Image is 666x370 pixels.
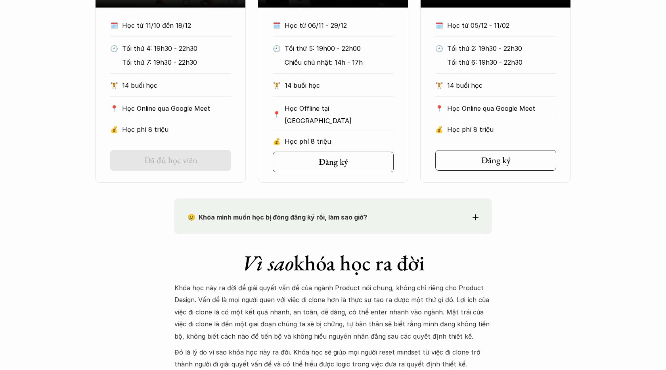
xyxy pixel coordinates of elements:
[110,42,118,54] p: 🕙
[122,102,231,114] p: Học Online qua Google Meet
[174,250,492,276] h1: khóa học ra đời
[110,123,118,135] p: 💰
[319,157,348,167] h5: Đăng ký
[122,19,216,31] p: Học từ 11/10 đến 18/12
[481,155,511,166] h5: Đăng ký
[285,56,394,68] p: Chiều chủ nhật: 14h - 17h
[447,79,556,91] p: 14 buổi học
[285,19,379,31] p: Học từ 06/11 - 29/12
[144,155,197,166] h5: Đã đủ học viên
[435,123,443,135] p: 💰
[110,19,118,31] p: 🗓️
[285,135,394,147] p: Học phí 8 triệu
[447,19,542,31] p: Học từ 05/12 - 11/02
[273,79,281,91] p: 🏋️
[122,42,231,54] p: Tối thứ 4: 19h30 - 22h30
[188,213,367,221] strong: 😢 Khóa mình muốn học bị đóng đăng ký rồi, làm sao giờ?
[273,19,281,31] p: 🗓️
[435,105,443,112] p: 📍
[435,42,443,54] p: 🕙
[273,152,394,172] a: Đăng ký
[447,102,556,114] p: Học Online qua Google Meet
[122,79,231,91] p: 14 buổi học
[174,282,492,342] p: Khóa học này ra đời để giải quyết vấn đề của ngành Product nói chung, không chỉ riêng cho Product...
[285,102,394,127] p: Học Offline tại [GEOGRAPHIC_DATA]
[285,42,394,54] p: Tối thứ 5: 19h00 - 22h00
[447,123,556,135] p: Học phí 8 triệu
[122,123,231,135] p: Học phí 8 triệu
[435,150,556,171] a: Đăng ký
[273,135,281,147] p: 💰
[273,111,281,118] p: 📍
[242,249,294,277] em: Vì sao
[435,79,443,91] p: 🏋️
[110,105,118,112] p: 📍
[447,42,556,54] p: Tối thứ 2: 19h30 - 22h30
[122,56,231,68] p: Tối thứ 7: 19h30 - 22h30
[110,79,118,91] p: 🏋️
[435,19,443,31] p: 🗓️
[285,79,394,91] p: 14 buổi học
[273,42,281,54] p: 🕙
[447,56,556,68] p: Tối thứ 6: 19h30 - 22h30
